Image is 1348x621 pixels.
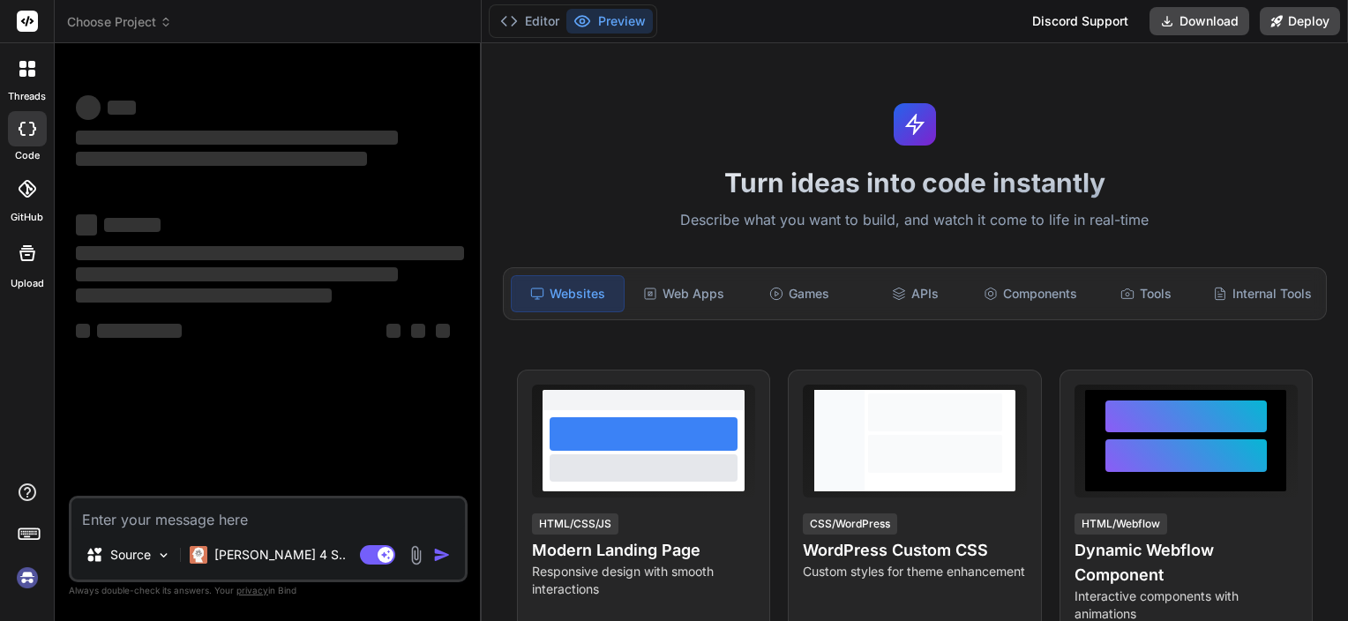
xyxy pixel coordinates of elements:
[628,275,740,312] div: Web Apps
[76,131,398,145] span: ‌
[566,9,653,34] button: Preview
[386,324,401,338] span: ‌
[1206,275,1319,312] div: Internal Tools
[76,324,90,338] span: ‌
[76,95,101,120] span: ‌
[104,218,161,232] span: ‌
[532,563,755,598] p: Responsive design with smooth interactions
[492,209,1337,232] p: Describe what you want to build, and watch it come to life in real-time
[190,546,207,564] img: Claude 4 Sonnet
[8,89,46,104] label: threads
[436,324,450,338] span: ‌
[975,275,1087,312] div: Components
[532,513,618,535] div: HTML/CSS/JS
[214,546,346,564] p: [PERSON_NAME] 4 S..
[532,538,755,563] h4: Modern Landing Page
[1075,513,1167,535] div: HTML/Webflow
[12,563,42,593] img: signin
[108,101,136,115] span: ‌
[1090,275,1202,312] div: Tools
[67,13,172,31] span: Choose Project
[11,210,43,225] label: GitHub
[110,546,151,564] p: Source
[511,275,625,312] div: Websites
[76,214,97,236] span: ‌
[492,167,1337,198] h1: Turn ideas into code instantly
[76,267,398,281] span: ‌
[803,513,897,535] div: CSS/WordPress
[15,148,40,163] label: code
[1075,538,1298,587] h4: Dynamic Webflow Component
[1260,7,1340,35] button: Deploy
[411,324,425,338] span: ‌
[11,276,44,291] label: Upload
[406,545,426,565] img: attachment
[76,152,367,166] span: ‌
[803,563,1026,580] p: Custom styles for theme enhancement
[76,246,464,260] span: ‌
[69,582,468,599] p: Always double-check its answers. Your in Bind
[493,9,566,34] button: Editor
[803,538,1026,563] h4: WordPress Custom CSS
[433,546,451,564] img: icon
[1022,7,1139,35] div: Discord Support
[156,548,171,563] img: Pick Models
[97,324,182,338] span: ‌
[859,275,971,312] div: APIs
[236,585,268,595] span: privacy
[744,275,856,312] div: Games
[1150,7,1249,35] button: Download
[76,288,332,303] span: ‌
